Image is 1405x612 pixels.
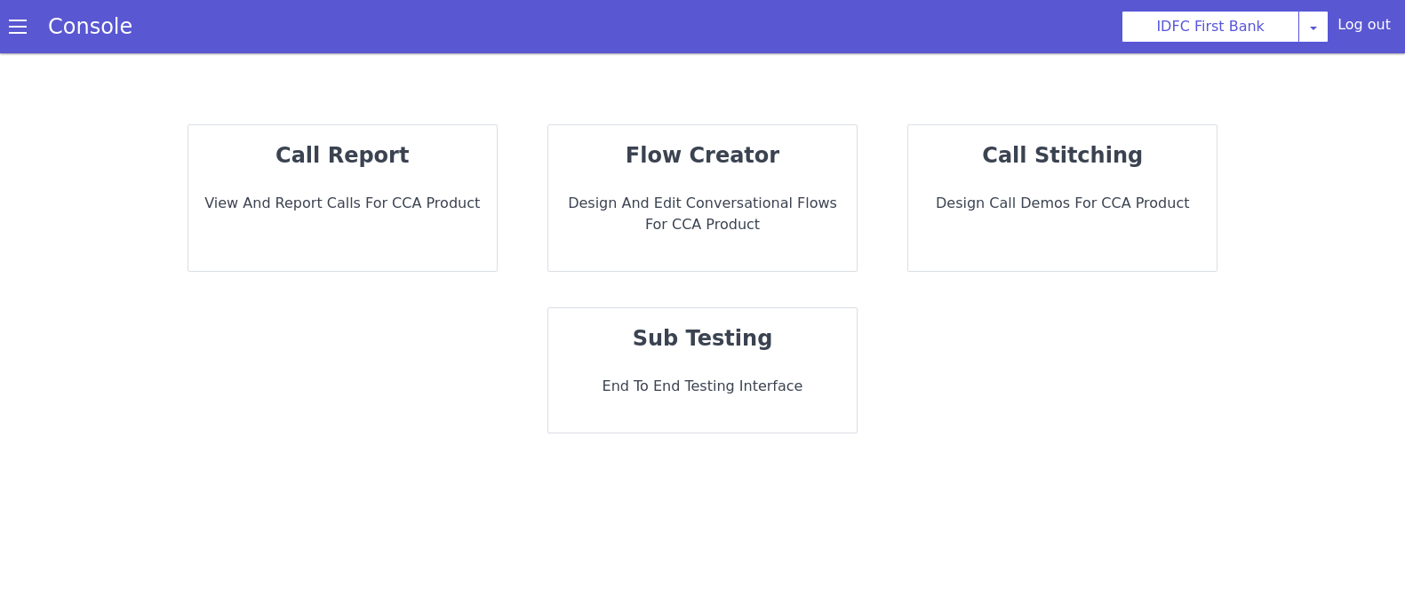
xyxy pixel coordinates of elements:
p: Design and Edit Conversational flows for CCA Product [563,193,842,235]
p: Design call demos for CCA Product [922,193,1202,214]
strong: flow creator [626,143,779,168]
strong: call stitching [982,143,1143,168]
div: Log out [1337,14,1391,43]
strong: call report [275,143,409,168]
strong: sub testing [633,326,773,351]
p: View and report calls for CCA Product [203,193,483,214]
button: IDFC First Bank [1122,11,1299,43]
a: Console [27,14,154,39]
p: End to End Testing Interface [563,376,842,397]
